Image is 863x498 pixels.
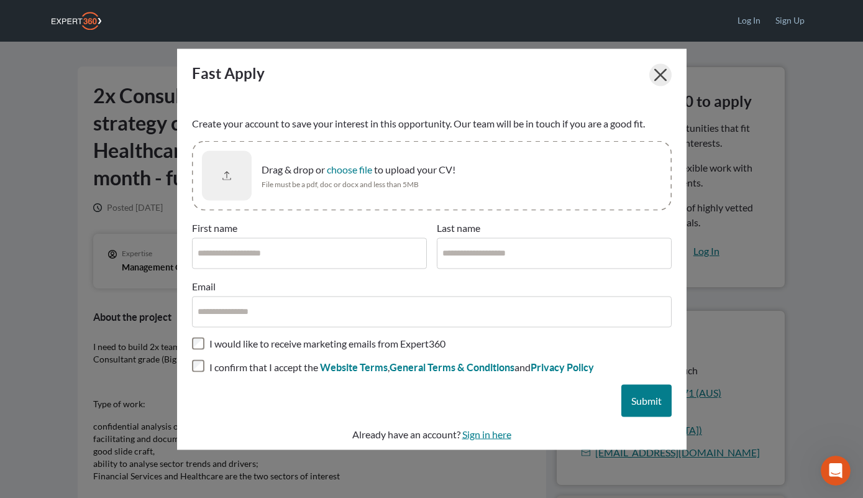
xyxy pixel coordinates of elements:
span: Submit [631,394,662,406]
img: Expert360 [52,12,101,30]
a: Privacy Policy [531,361,594,372]
label: I would like to receive marketing emails from Expert360 [209,337,445,349]
a: Website Terms [320,361,388,372]
h2: Fast Apply [192,63,265,86]
span: Already have an account? [192,427,672,441]
button: Drag & drop or to upload your CV!File must be a pdf, doc or docx and less than 5MB [327,163,372,175]
span: Create your account to save your interest in this opportunity. Our team will be in touch if you a... [192,116,672,131]
button: Submit [621,384,672,417]
svg: icon [222,171,231,180]
a: General Terms & Conditions [390,361,514,372]
span: Drag & drop or to upload your CV! [262,162,455,177]
label: Email [192,279,216,293]
label: First name [192,220,237,235]
svg: icon [654,68,667,81]
iframe: Intercom live chat [821,456,851,486]
a: Sign in here [462,428,511,440]
span: File must be a pdf, doc or docx and less than 5MB [262,179,419,189]
label: Last name [437,220,480,235]
span: choose file [327,163,372,175]
span: I confirm that I accept the , and [209,361,594,372]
